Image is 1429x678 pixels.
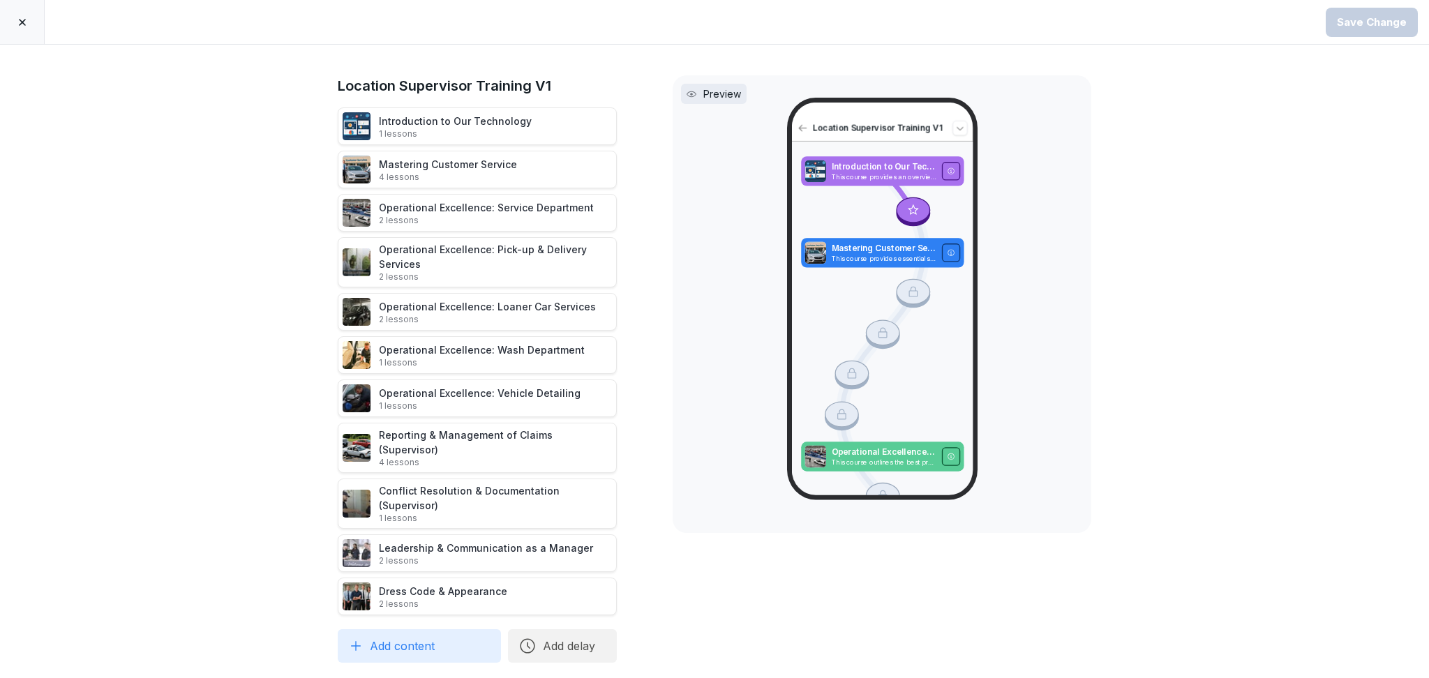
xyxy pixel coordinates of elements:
[379,584,507,610] div: Dress Code & Appearance
[804,445,825,467] img: tjx7nqjhizpsrrba2eucewko.png
[1337,15,1407,30] div: Save Change
[343,384,371,412] img: q2ryoyk96dgjcp50s1x2lwi0.png
[338,423,617,473] div: Reporting & Management of Claims (Supervisor)4 lessons
[379,400,581,412] p: 1 lessons
[338,534,617,572] div: Leadership & Communication as a Manager2 lessons
[379,271,612,282] p: 2 lessons
[831,458,936,467] p: This course outlines the best practices and standard operating procedures for service departments...
[343,434,371,462] img: mk82rbguh2ncxwxcf8nh6q1f.png
[813,122,948,134] p: Location Supervisor Training V1
[379,114,532,140] div: Introduction to Our Technology
[338,107,617,145] div: Introduction to Our Technology1 lessons
[831,446,936,458] p: Operational Excellence: Service Department
[831,242,936,254] p: Mastering Customer Service
[343,248,371,276] img: exfjgjeigbs7xz7e6oq3pfln.png
[831,173,936,181] p: This course provides an overview of our Employee Portal, Dealer Dispatch App, Google Suite, and o...
[343,199,371,227] img: tjx7nqjhizpsrrba2eucewko.png
[379,357,585,368] p: 1 lessons
[338,336,617,374] div: Operational Excellence: Wash Department1 lessons
[338,194,617,232] div: Operational Excellence: Service Department2 lessons
[379,299,596,325] div: Operational Excellence: Loaner Car Services
[338,578,617,615] div: Dress Code & Appearance2 lessons
[831,255,936,263] p: This course provides essential skills and techniques for delivering exceptional customer service ...
[379,541,593,566] div: Leadership & Communication as a Manager
[831,161,936,173] p: Introduction to Our Technology
[379,314,596,325] p: 2 lessons
[508,629,617,663] button: Add delay
[343,582,371,610] img: rg9oe2r1zoi5f516oebjf1t4.png
[379,157,517,183] div: Mastering Customer Service
[804,160,825,182] img: bevrt06n26d8hl2oj3t09cv0.png
[379,172,517,183] p: 4 lessons
[379,457,612,468] p: 4 lessons
[338,237,617,287] div: Operational Excellence: Pick-up & Delivery Services2 lessons
[379,242,612,282] div: Operational Excellence: Pick-up & Delivery Services
[804,241,825,264] img: z5f9sxgonq3ahn70gvp5kpru.png
[343,112,371,140] img: bevrt06n26d8hl2oj3t09cv0.png
[338,75,617,96] h1: Location Supervisor Training V1
[343,341,371,369] img: mqfmv04ljicxbti0hzskk6er.png
[379,513,612,524] p: 1 lessons
[343,298,371,326] img: ejxoltjyj1l638uup6inpvdq.png
[379,428,612,468] div: Reporting & Management of Claims (Supervisor)
[338,379,617,417] div: Operational Excellence: Vehicle Detailing1 lessons
[379,483,612,524] div: Conflict Resolution & Documentation (Supervisor)
[343,156,371,183] img: z5f9sxgonq3ahn70gvp5kpru.png
[343,539,371,567] img: kjfutcfrxfzene9jr3907i3p.png
[338,151,617,188] div: Mastering Customer Service4 lessons
[379,342,585,368] div: Operational Excellence: Wash Department
[379,598,507,610] p: 2 lessons
[338,293,617,331] div: Operational Excellence: Loaner Car Services2 lessons
[379,215,594,226] p: 2 lessons
[1326,8,1418,37] button: Save Change
[379,555,593,566] p: 2 lessons
[379,128,532,140] p: 1 lessons
[703,86,741,101] p: Preview
[379,386,581,412] div: Operational Excellence: Vehicle Detailing
[379,200,594,226] div: Operational Excellence: Service Department
[338,479,617,529] div: Conflict Resolution & Documentation (Supervisor)1 lessons
[343,490,371,518] img: zk0x44riwstrlgqryo3l2fe3.png
[338,629,501,663] button: Add content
